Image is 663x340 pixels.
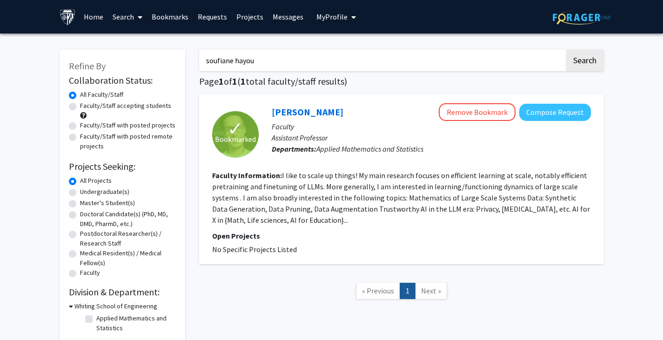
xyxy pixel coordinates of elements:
a: Search [108,0,147,33]
a: Messages [268,0,308,33]
span: 1 [219,75,224,87]
label: All Projects [80,176,112,186]
a: Projects [232,0,268,33]
label: Faculty [80,268,100,278]
label: Postdoctoral Researcher(s) / Research Staff [80,229,176,248]
input: Search Keywords [199,50,564,71]
span: Bookmarked [215,133,256,145]
label: Undergraduate(s) [80,187,129,197]
button: Remove Bookmark [439,103,516,121]
label: Faculty/Staff with posted remote projects [80,132,176,151]
img: Johns Hopkins University Logo [60,9,76,25]
button: Search [566,50,604,71]
h3: Whiting School of Engineering [74,301,157,311]
b: Departments: [272,144,316,153]
iframe: Chat [7,298,40,333]
nav: Page navigation [199,273,604,311]
fg-read-more: I like to scale up things! My main research focuses on efficient learning at scale, notably effic... [212,171,590,225]
p: Faculty [272,121,591,132]
h1: Page of ( total faculty/staff results) [199,76,604,87]
label: Master's Student(s) [80,198,135,208]
h2: Collaboration Status: [69,75,176,86]
span: Applied Mathematics and Statistics [316,144,423,153]
a: 1 [400,283,415,299]
button: Compose Request to Soufiane Hayou [519,104,591,121]
label: All Faculty/Staff [80,90,123,100]
img: ForagerOne Logo [553,10,611,25]
a: Requests [193,0,232,33]
a: Next Page [415,283,447,299]
a: Previous Page [356,283,400,299]
span: My Profile [316,12,348,21]
label: Medical Resident(s) / Medical Fellow(s) [80,248,176,268]
a: [PERSON_NAME] [272,106,343,118]
label: Faculty/Staff accepting students [80,101,171,111]
span: « Previous [362,286,394,295]
p: Assistant Professor [272,132,591,143]
h2: Projects Seeking: [69,161,176,172]
span: Refine By [69,60,106,72]
span: ✓ [228,124,243,133]
b: Faculty Information: [212,171,282,180]
span: 1 [232,75,237,87]
span: No Specific Projects Listed [212,245,297,254]
label: Applied Mathematics and Statistics [96,313,174,333]
p: Open Projects [212,230,591,241]
label: Faculty/Staff with posted projects [80,120,175,130]
a: Bookmarks [147,0,193,33]
h2: Division & Department: [69,287,176,298]
span: Next » [421,286,441,295]
a: Home [79,0,108,33]
span: 1 [241,75,246,87]
label: Doctoral Candidate(s) (PhD, MD, DMD, PharmD, etc.) [80,209,176,229]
